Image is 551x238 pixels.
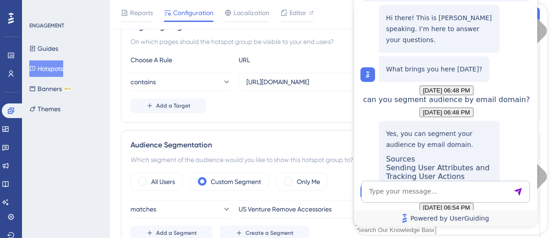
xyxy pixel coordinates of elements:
span: Add a Segment [156,229,197,237]
span: Editor [289,7,306,18]
label: Only Me [297,176,320,187]
input: yourwebsite.com/path [246,77,394,87]
div: Audience Segmentation [131,140,530,151]
div: URL [239,54,339,65]
button: contains [131,73,231,91]
span: Need Help? [22,2,57,13]
span: Create a Segment [245,229,294,237]
span: Configuration [173,7,213,18]
label: Custom Segment [211,176,261,187]
span: Add a Target [156,102,191,109]
button: US Venture Remove Accessories [239,200,422,218]
div: Which segment of the audience would you like to show this hotspot group to? [131,154,530,165]
div: On which pages should the hotspot group be visible to your end users? [131,36,530,47]
span: contains [131,76,156,87]
button: Add a Target [131,98,206,113]
div: Choose A Rule [131,54,231,65]
label: All Users [151,176,175,187]
span: matches [131,204,156,215]
span: US Venture Remove Accessories [239,204,332,215]
button: matches [131,200,231,218]
span: Localization [234,7,269,18]
div: 4 [64,5,66,12]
